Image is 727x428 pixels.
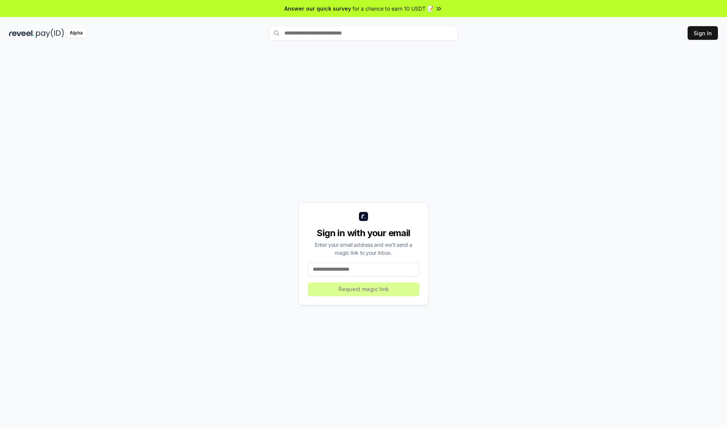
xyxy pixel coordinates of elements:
span: Answer our quick survey [284,5,351,13]
div: Sign in with your email [308,227,419,239]
img: reveel_dark [9,28,34,38]
button: Sign In [688,26,718,40]
div: Alpha [66,28,87,38]
span: for a chance to earn 10 USDT 📝 [353,5,434,13]
div: Enter your email address and we’ll send a magic link to your inbox. [308,241,419,257]
img: logo_small [359,212,368,221]
img: pay_id [36,28,64,38]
